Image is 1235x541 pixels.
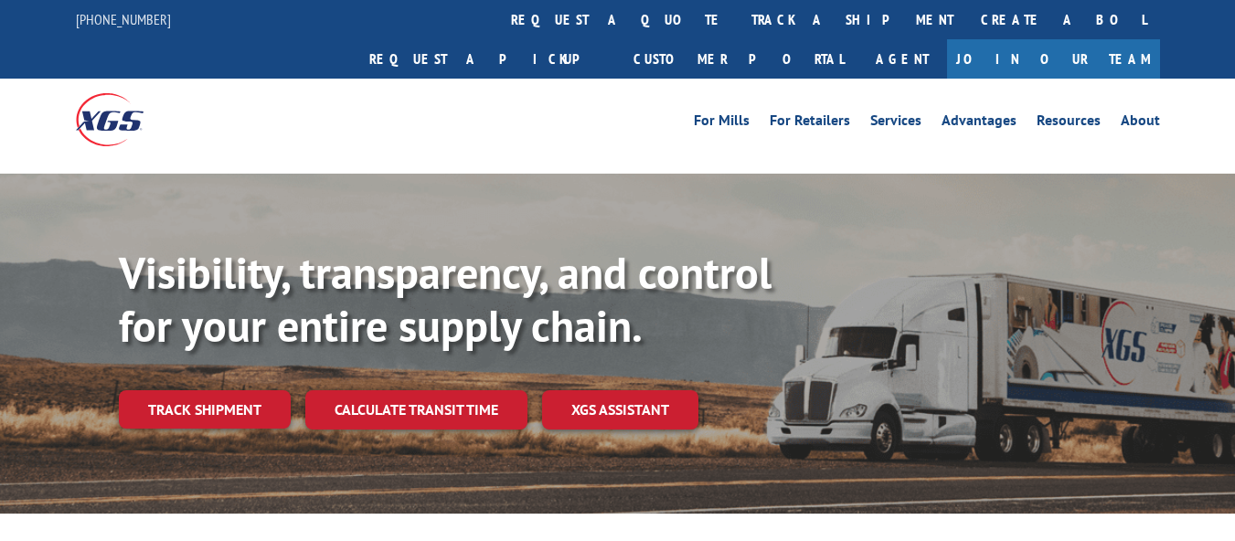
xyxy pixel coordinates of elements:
[870,113,921,133] a: Services
[770,113,850,133] a: For Retailers
[119,390,291,429] a: Track shipment
[620,39,857,79] a: Customer Portal
[76,10,171,28] a: [PHONE_NUMBER]
[119,244,772,354] b: Visibility, transparency, and control for your entire supply chain.
[694,113,750,133] a: For Mills
[857,39,947,79] a: Agent
[1037,113,1101,133] a: Resources
[947,39,1160,79] a: Join Our Team
[356,39,620,79] a: Request a pickup
[1121,113,1160,133] a: About
[942,113,1017,133] a: Advantages
[305,390,527,430] a: Calculate transit time
[542,390,698,430] a: XGS ASSISTANT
